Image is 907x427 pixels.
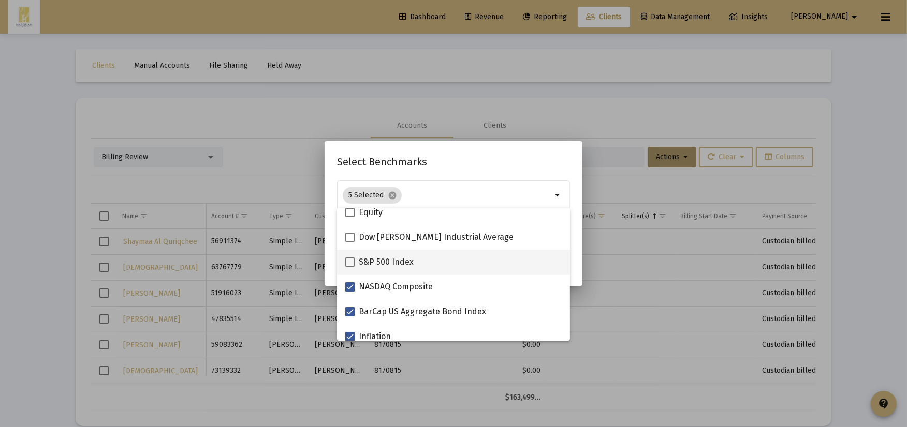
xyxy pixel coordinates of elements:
h2: Select Benchmarks [337,154,570,170]
mat-icon: cancel [388,191,398,200]
mat-chip: 5 Selected [343,187,402,204]
span: Inflation [359,330,391,343]
span: Dow [PERSON_NAME] Industrial Average [359,231,514,243]
span: S&P 500 Index [359,256,414,268]
span: NASDAQ Composite [359,281,433,293]
span: BarCap US Aggregate Bond Index [359,306,486,318]
mat-chip-list: Selection [343,185,552,206]
span: Equity [359,206,383,219]
mat-icon: arrow_drop_down [552,189,565,202]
